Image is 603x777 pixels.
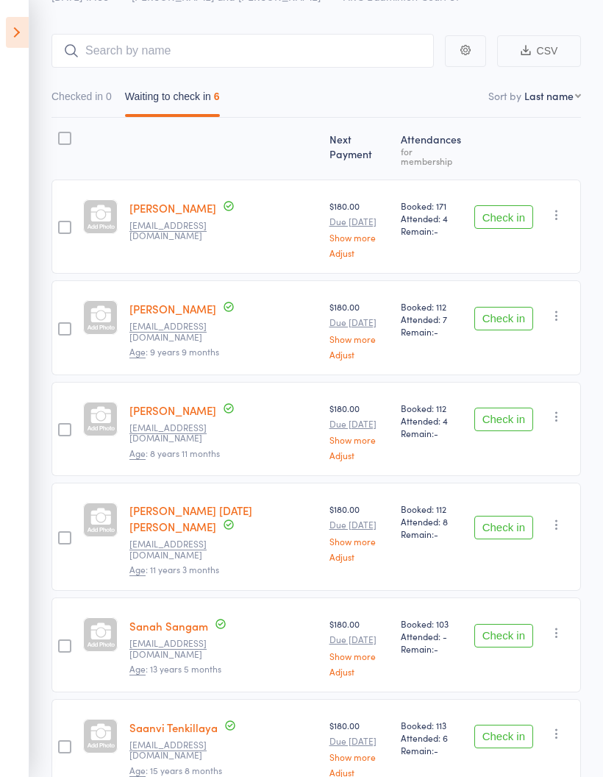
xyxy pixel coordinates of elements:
span: Remain: [401,427,463,439]
div: $180.00 [329,300,390,358]
span: Remain: [401,224,463,237]
span: - [434,528,438,540]
button: Check in [474,624,533,647]
span: Booked: 171 [401,199,463,212]
span: Booked: 112 [401,300,463,313]
a: Show more [329,334,390,344]
small: Due [DATE] [329,419,390,429]
div: 6 [214,91,220,102]
a: [PERSON_NAME] [DATE][PERSON_NAME] [129,503,252,534]
button: Check in [474,725,533,748]
button: Check in [474,205,533,229]
span: Booked: 113 [401,719,463,731]
small: nithya17@gmail.com [129,422,225,444]
a: Saanvi Tenkillaya [129,720,218,735]
div: $180.00 [329,617,390,675]
button: Waiting to check in6 [125,83,220,117]
span: : 13 years 5 months [129,662,221,675]
span: Attended: 8 [401,515,463,528]
a: Show more [329,651,390,661]
button: Check in [474,408,533,431]
small: slb084@gmail.com [129,739,225,761]
div: Last name [524,88,574,103]
span: : 11 years 3 months [129,563,219,576]
div: for membership [401,146,463,166]
a: [PERSON_NAME] [129,402,216,418]
small: kar1987@gmail.com [129,321,225,342]
a: [PERSON_NAME] [129,200,216,216]
a: Show more [329,536,390,546]
div: Atten­dances [395,124,468,173]
small: ganeshmohann@yahoo.com [129,638,225,659]
div: Next Payment [324,124,396,173]
small: Due [DATE] [329,216,390,227]
a: Show more [329,752,390,762]
label: Sort by [488,88,521,103]
a: Show more [329,233,390,242]
span: Attended: - [401,630,463,642]
a: Adjust [329,667,390,676]
a: Show more [329,435,390,444]
span: Booked: 112 [401,503,463,515]
span: - [434,224,438,237]
button: CSV [497,35,581,67]
span: - [434,427,438,439]
a: Sanah Sangam [129,618,208,634]
small: jayaraja590@gmail.com [129,539,225,560]
div: $180.00 [329,503,390,561]
span: - [434,744,438,756]
a: Adjust [329,350,390,359]
a: Adjust [329,248,390,258]
button: Check in [474,516,533,539]
span: Booked: 103 [401,617,463,630]
span: Attended: 7 [401,313,463,325]
small: Due [DATE] [329,317,390,327]
a: Adjust [329,450,390,460]
a: Adjust [329,552,390,561]
span: Booked: 112 [401,402,463,414]
span: Attended: 4 [401,414,463,427]
small: Due [DATE] [329,634,390,645]
small: Due [DATE] [329,519,390,530]
span: Remain: [401,528,463,540]
span: Remain: [401,744,463,756]
span: - [434,642,438,655]
span: Remain: [401,642,463,655]
div: $180.00 [329,199,390,258]
span: Attended: 4 [401,212,463,224]
span: - [434,325,438,338]
div: 0 [106,91,112,102]
button: Checked in0 [51,83,112,117]
span: Remain: [401,325,463,338]
a: [PERSON_NAME] [129,301,216,316]
span: : 9 years 9 months [129,345,219,358]
a: Adjust [329,767,390,777]
span: : 15 years 8 months [129,764,222,777]
small: Due [DATE] [329,736,390,746]
div: $180.00 [329,719,390,777]
span: : 8 years 11 months [129,447,220,460]
button: Check in [474,307,533,330]
small: akkalaishan@gmail.com [129,220,225,241]
input: Search by name [51,34,434,68]
div: $180.00 [329,402,390,460]
span: Attended: 6 [401,731,463,744]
